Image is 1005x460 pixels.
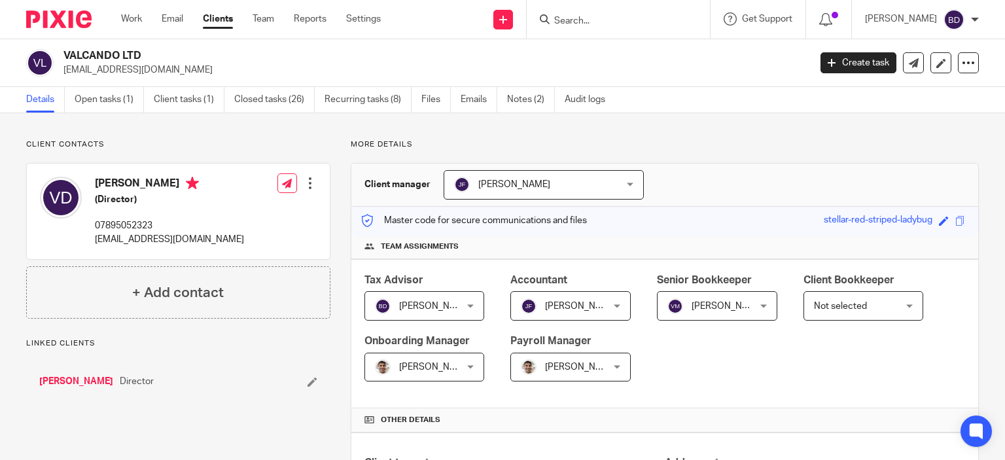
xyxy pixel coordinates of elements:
[203,12,233,26] a: Clients
[26,49,54,77] img: svg%3E
[325,87,412,113] a: Recurring tasks (8)
[162,12,183,26] a: Email
[399,302,471,311] span: [PERSON_NAME]
[478,180,550,189] span: [PERSON_NAME]
[186,177,199,190] i: Primary
[375,298,391,314] img: svg%3E
[364,275,423,285] span: Tax Advisor
[95,233,244,246] p: [EMAIL_ADDRESS][DOMAIN_NAME]
[742,14,792,24] span: Get Support
[510,275,567,285] span: Accountant
[657,275,752,285] span: Senior Bookkeeper
[63,63,801,77] p: [EMAIL_ADDRESS][DOMAIN_NAME]
[454,177,470,192] img: svg%3E
[364,178,431,191] h3: Client manager
[814,302,867,311] span: Not selected
[421,87,451,113] a: Files
[820,52,896,73] a: Create task
[253,12,274,26] a: Team
[120,375,154,388] span: Director
[361,214,587,227] p: Master code for secure communications and files
[865,12,937,26] p: [PERSON_NAME]
[507,87,555,113] a: Notes (2)
[510,336,591,346] span: Payroll Manager
[824,213,932,228] div: stellar-red-striped-ladybug
[351,139,979,150] p: More details
[364,336,470,346] span: Onboarding Manager
[95,193,244,206] h5: (Director)
[381,415,440,425] span: Other details
[121,12,142,26] a: Work
[26,10,92,28] img: Pixie
[132,283,224,303] h4: + Add contact
[26,139,330,150] p: Client contacts
[565,87,615,113] a: Audit logs
[95,177,244,193] h4: [PERSON_NAME]
[26,338,330,349] p: Linked clients
[667,298,683,314] img: svg%3E
[95,219,244,232] p: 07895052323
[943,9,964,30] img: svg%3E
[521,298,537,314] img: svg%3E
[399,363,471,372] span: [PERSON_NAME]
[803,275,894,285] span: Client Bookkeeper
[26,87,65,113] a: Details
[545,302,617,311] span: [PERSON_NAME]
[63,49,654,63] h2: VALCANDO LTD
[461,87,497,113] a: Emails
[39,375,113,388] a: [PERSON_NAME]
[234,87,315,113] a: Closed tasks (26)
[294,12,326,26] a: Reports
[346,12,381,26] a: Settings
[154,87,224,113] a: Client tasks (1)
[381,241,459,252] span: Team assignments
[553,16,671,27] input: Search
[40,177,82,219] img: svg%3E
[692,302,764,311] span: [PERSON_NAME]
[521,359,537,375] img: PXL_20240409_141816916.jpg
[75,87,144,113] a: Open tasks (1)
[375,359,391,375] img: PXL_20240409_141816916.jpg
[545,363,617,372] span: [PERSON_NAME]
